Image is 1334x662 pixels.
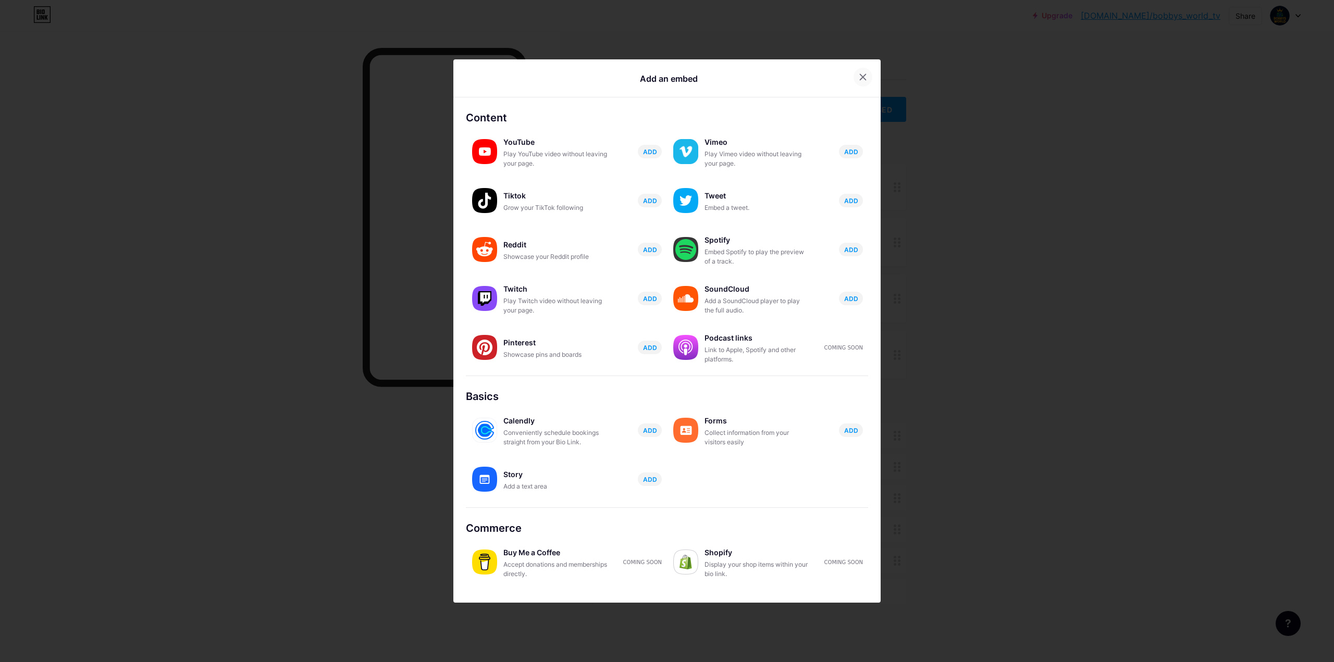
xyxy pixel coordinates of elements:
div: Play YouTube video without leaving your page. [503,149,608,168]
div: Add a SoundCloud player to play the full audio. [705,296,809,315]
button: ADD [638,194,662,207]
span: ADD [643,196,657,205]
button: ADD [839,243,863,256]
span: ADD [643,343,657,352]
div: Accept donations and memberships directly. [503,560,608,579]
span: ADD [844,426,858,435]
img: calendly [472,418,497,443]
img: forms [673,418,698,443]
div: Coming soon [824,558,863,566]
button: ADD [638,145,662,158]
span: ADD [643,294,657,303]
img: twitter [673,188,698,213]
div: Showcase pins and boards [503,350,608,359]
div: Display your shop items within your bio link. [705,560,809,579]
button: ADD [638,292,662,305]
div: Shopify [705,545,809,560]
div: Vimeo [705,135,809,149]
div: Basics [466,389,868,404]
span: ADD [844,147,858,156]
div: Coming soon [623,558,662,566]
button: ADD [839,423,863,437]
img: story [472,467,497,492]
div: SoundCloud [705,282,809,296]
div: Showcase your Reddit profile [503,252,608,261]
img: pinterest [472,335,497,360]
div: Link to Apple, Spotify and other platforms. [705,345,809,364]
img: reddit [472,237,497,262]
button: ADD [638,243,662,256]
div: Spotify [705,233,809,247]
div: Buy Me a Coffee [503,545,608,560]
img: vimeo [673,139,698,164]
img: soundcloud [673,286,698,311]
button: ADD [839,194,863,207]
div: Add a text area [503,482,608,491]
button: ADD [839,292,863,305]
span: ADD [643,245,657,254]
button: ADD [839,145,863,158]
span: ADD [643,475,657,484]
div: Collect information from your visitors easily [705,428,809,447]
img: twitch [472,286,497,311]
img: podcastlinks [673,335,698,360]
span: ADD [643,426,657,435]
div: Play Twitch video without leaving your page. [503,296,608,315]
div: Content [466,110,868,126]
img: shopify [673,549,698,574]
span: ADD [844,245,858,254]
div: YouTube [503,135,608,149]
span: ADD [643,147,657,156]
img: youtube [472,139,497,164]
button: ADD [638,341,662,354]
span: ADD [844,294,858,303]
button: ADD [638,423,662,437]
span: ADD [844,196,858,205]
div: Podcast links [705,331,809,345]
img: buymeacoffee [472,549,497,574]
div: Tiktok [503,189,608,203]
div: Conveniently schedule bookings straight from your Bio Link. [503,428,608,447]
div: Add an embed [640,72,698,85]
img: spotify [673,237,698,262]
div: Pinterest [503,335,608,350]
div: Twitch [503,282,608,296]
div: Story [503,467,608,482]
div: Commerce [466,520,868,536]
div: Grow your TikTok following [503,203,608,213]
div: Coming soon [824,344,863,352]
div: Embed Spotify to play the preview of a track. [705,247,809,266]
div: Tweet [705,189,809,203]
button: ADD [638,472,662,486]
div: Embed a tweet. [705,203,809,213]
div: Calendly [503,414,608,428]
div: Play Vimeo video without leaving your page. [705,149,809,168]
div: Reddit [503,238,608,252]
img: tiktok [472,188,497,213]
div: Forms [705,414,809,428]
